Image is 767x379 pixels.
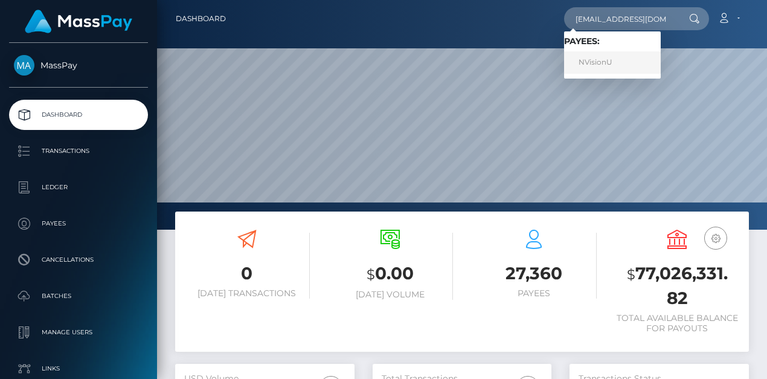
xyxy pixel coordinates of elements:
h6: [DATE] Transactions [184,288,310,299]
img: MassPay Logo [25,10,132,33]
a: NVisionU [564,51,661,74]
a: Dashboard [9,100,148,130]
h3: 77,026,331.82 [615,262,740,310]
a: Transactions [9,136,148,166]
small: $ [367,266,375,283]
a: Manage Users [9,317,148,348]
p: Manage Users [14,323,143,342]
img: MassPay [14,55,34,76]
small: $ [627,266,635,283]
a: Ledger [9,172,148,202]
h3: 0.00 [328,262,454,287]
h3: 0 [184,262,310,285]
p: Ledger [14,178,143,196]
a: Payees [9,209,148,239]
a: Batches [9,281,148,311]
p: Cancellations [14,251,143,269]
p: Payees [14,215,143,233]
p: Transactions [14,142,143,160]
span: MassPay [9,60,148,71]
h6: [DATE] Volume [328,290,454,300]
a: Dashboard [176,6,226,31]
h3: 27,360 [471,262,597,285]
input: Search... [564,7,678,30]
h6: Payees [471,288,597,299]
h6: Payees: [564,36,661,47]
p: Batches [14,287,143,305]
p: Links [14,360,143,378]
a: Cancellations [9,245,148,275]
p: Dashboard [14,106,143,124]
h6: Total Available Balance for Payouts [615,313,740,334]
